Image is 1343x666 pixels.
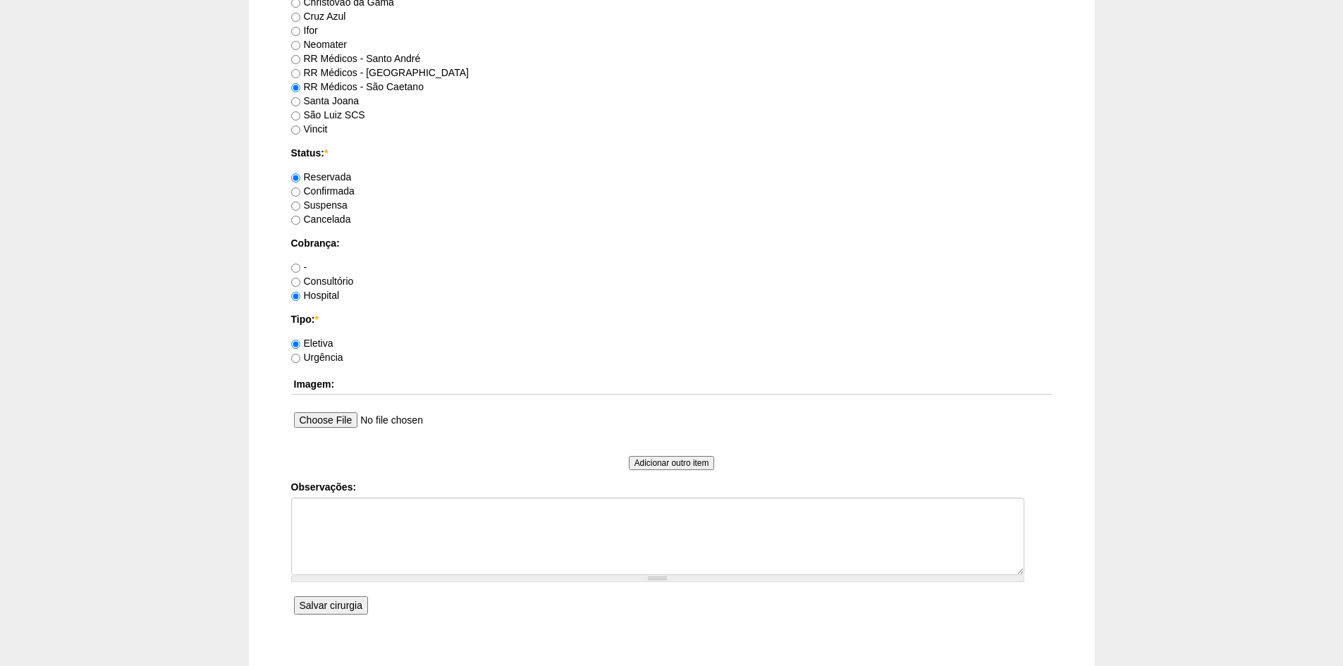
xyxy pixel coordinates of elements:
input: RR Médicos - [GEOGRAPHIC_DATA] [291,69,300,78]
label: - [291,261,307,273]
input: São Luiz SCS [291,111,300,121]
input: Vincit [291,125,300,135]
th: Imagem: [291,374,1053,395]
input: - [291,264,300,273]
input: RR Médicos - São Caetano [291,83,300,92]
input: Consultório [291,278,300,287]
input: Neomater [291,41,300,50]
label: Status: [291,146,1053,160]
label: São Luiz SCS [291,109,365,121]
label: Hospital [291,290,340,301]
span: Este campo é obrigatório. [314,314,318,325]
label: RR Médicos - Santo André [291,53,421,64]
input: Hospital [291,292,300,301]
label: Vincit [291,123,328,135]
label: RR Médicos - [GEOGRAPHIC_DATA] [291,67,469,78]
input: Cruz Azul [291,13,300,22]
label: Consultório [291,276,354,287]
label: Urgência [291,352,343,363]
label: Observações: [291,480,1053,494]
input: Santa Joana [291,97,300,106]
input: Eletiva [291,340,300,349]
input: Cancelada [291,216,300,225]
label: Tipo: [291,312,1053,326]
input: Confirmada [291,187,300,197]
label: Eletiva [291,338,333,349]
label: Cancelada [291,214,351,225]
input: Ifor [291,27,300,36]
input: Adicionar outro item [629,456,715,470]
label: Cobrança: [291,236,1053,250]
input: Suspensa [291,202,300,211]
label: Neomater [291,39,347,50]
input: RR Médicos - Santo André [291,55,300,64]
span: Este campo é obrigatório. [324,147,328,159]
input: Urgência [291,354,300,363]
input: Reservada [291,173,300,183]
label: Reservada [291,171,352,183]
label: Suspensa [291,199,348,211]
label: Cruz Azul [291,11,346,22]
label: Santa Joana [291,95,360,106]
label: Ifor [291,25,318,36]
label: Confirmada [291,185,355,197]
label: RR Médicos - São Caetano [291,81,424,92]
input: Salvar cirurgia [294,596,368,615]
